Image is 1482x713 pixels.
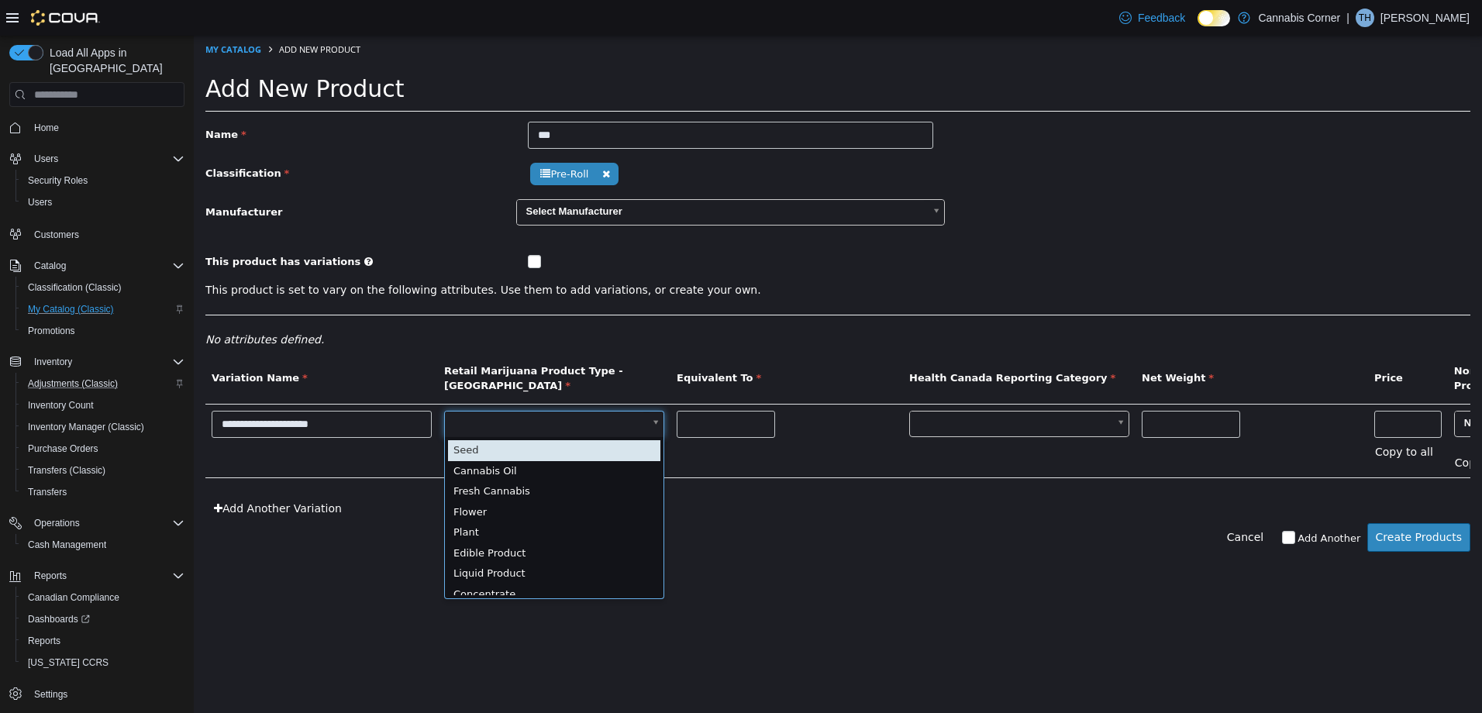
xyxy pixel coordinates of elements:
[16,298,191,320] button: My Catalog (Classic)
[16,481,191,503] button: Transfers
[1138,10,1185,26] span: Feedback
[22,483,73,501] a: Transfers
[254,549,467,570] div: Concentrate
[28,443,98,455] span: Purchase Orders
[1359,9,1371,27] span: TH
[16,587,191,608] button: Canadian Compliance
[34,153,58,165] span: Users
[28,514,184,532] span: Operations
[28,656,109,669] span: [US_STATE] CCRS
[3,255,191,277] button: Catalog
[28,514,86,532] button: Operations
[22,536,112,554] a: Cash Management
[22,461,112,480] a: Transfers (Classic)
[28,353,184,371] span: Inventory
[28,399,94,412] span: Inventory Count
[16,170,191,191] button: Security Roles
[28,486,67,498] span: Transfers
[254,467,467,487] div: Flower
[34,260,66,272] span: Catalog
[254,446,467,467] div: Fresh Cannabis
[22,374,124,393] a: Adjustments (Classic)
[28,684,184,704] span: Settings
[22,278,184,297] span: Classification (Classic)
[22,632,67,650] a: Reports
[28,353,78,371] button: Inventory
[3,683,191,705] button: Settings
[16,394,191,416] button: Inventory Count
[22,193,58,212] a: Users
[22,588,184,607] span: Canadian Compliance
[1380,9,1470,27] p: [PERSON_NAME]
[16,416,191,438] button: Inventory Manager (Classic)
[28,224,184,243] span: Customers
[34,517,80,529] span: Operations
[1113,2,1191,33] a: Feedback
[22,300,120,319] a: My Catalog (Classic)
[3,148,191,170] button: Users
[1346,9,1349,27] p: |
[22,588,126,607] a: Canadian Compliance
[3,512,191,534] button: Operations
[28,257,184,275] span: Catalog
[16,460,191,481] button: Transfers (Classic)
[22,396,184,415] span: Inventory Count
[22,374,184,393] span: Adjustments (Classic)
[22,439,184,458] span: Purchase Orders
[28,421,144,433] span: Inventory Manager (Classic)
[28,257,72,275] button: Catalog
[254,487,467,508] div: Plant
[28,685,74,704] a: Settings
[28,196,52,208] span: Users
[16,373,191,394] button: Adjustments (Classic)
[3,116,191,139] button: Home
[28,226,85,244] a: Customers
[22,418,184,436] span: Inventory Manager (Classic)
[22,300,184,319] span: My Catalog (Classic)
[28,377,118,390] span: Adjustments (Classic)
[3,565,191,587] button: Reports
[16,534,191,556] button: Cash Management
[28,464,105,477] span: Transfers (Classic)
[1356,9,1374,27] div: Tania Hines
[22,461,184,480] span: Transfers (Classic)
[22,171,184,190] span: Security Roles
[22,536,184,554] span: Cash Management
[16,630,191,652] button: Reports
[22,193,184,212] span: Users
[16,320,191,342] button: Promotions
[28,174,88,187] span: Security Roles
[28,150,64,168] button: Users
[254,425,467,446] div: Cannabis Oil
[1198,10,1230,26] input: Dark Mode
[22,653,115,672] a: [US_STATE] CCRS
[22,396,100,415] a: Inventory Count
[28,635,60,647] span: Reports
[22,439,105,458] a: Purchase Orders
[22,278,128,297] a: Classification (Classic)
[34,570,67,582] span: Reports
[22,322,184,340] span: Promotions
[28,591,119,604] span: Canadian Compliance
[28,567,73,585] button: Reports
[28,303,114,315] span: My Catalog (Classic)
[28,119,65,137] a: Home
[31,10,100,26] img: Cova
[34,688,67,701] span: Settings
[16,438,191,460] button: Purchase Orders
[28,118,184,137] span: Home
[16,652,191,673] button: [US_STATE] CCRS
[28,613,90,625] span: Dashboards
[22,610,96,629] a: Dashboards
[22,632,184,650] span: Reports
[22,322,81,340] a: Promotions
[28,567,184,585] span: Reports
[16,277,191,298] button: Classification (Classic)
[28,325,75,337] span: Promotions
[34,122,59,134] span: Home
[16,191,191,213] button: Users
[3,222,191,245] button: Customers
[22,418,150,436] a: Inventory Manager (Classic)
[22,483,184,501] span: Transfers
